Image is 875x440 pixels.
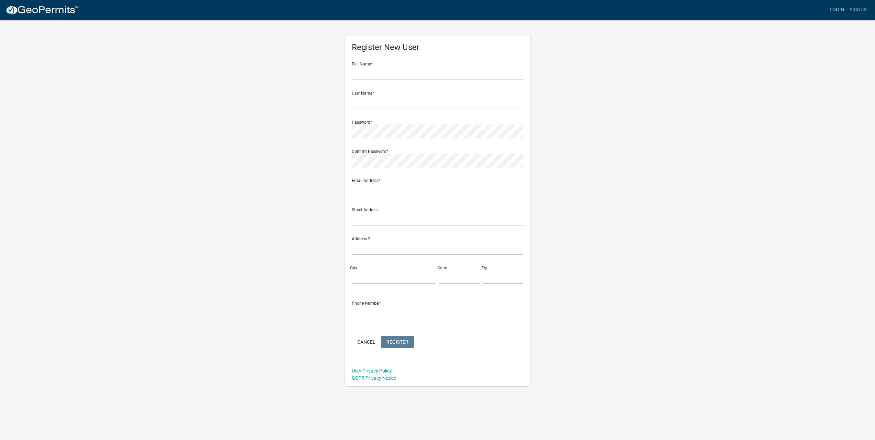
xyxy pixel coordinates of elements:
a: Login [827,3,847,16]
a: User Privacy Policy [352,368,392,374]
button: Cancel [352,336,381,348]
h5: Register New User [352,42,523,52]
button: Register [381,336,414,348]
a: Signup [847,3,870,16]
a: GDPR Privacy Notice [352,375,396,381]
span: Register [386,339,408,344]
